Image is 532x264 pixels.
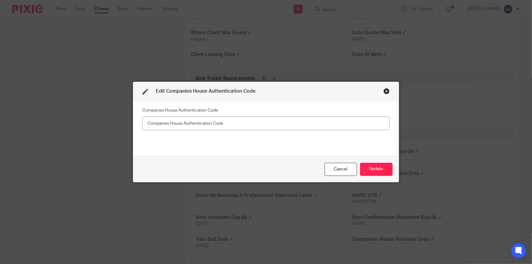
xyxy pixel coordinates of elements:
div: Close this dialog window [325,163,357,176]
span: Edit Companies House Authentication Code [156,89,255,94]
label: Companies House Authentication Code [142,107,218,113]
div: Close this dialog window [384,88,390,94]
button: Update [360,163,393,176]
input: Companies House Authentication Code [142,116,390,130]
